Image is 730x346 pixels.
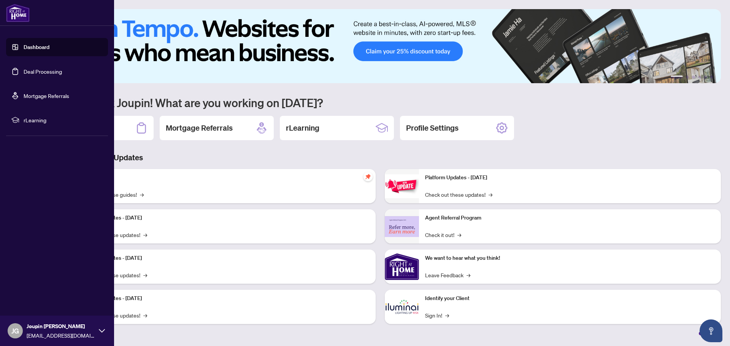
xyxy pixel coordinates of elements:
a: Check it out!→ [425,231,461,239]
h2: Profile Settings [406,123,459,133]
span: → [467,271,470,279]
p: We want to hear what you think! [425,254,715,262]
img: Identify your Client [385,290,419,324]
span: → [143,311,147,319]
span: → [140,190,144,199]
span: → [457,231,461,239]
p: Self-Help [80,174,370,182]
h2: rLearning [286,123,319,133]
button: 3 [692,76,695,79]
img: logo [6,4,30,22]
img: Platform Updates - June 23, 2025 [385,174,419,198]
h1: Welcome back Joupin! What are you working on [DATE]? [40,95,721,110]
button: 2 [686,76,689,79]
span: → [489,190,492,199]
img: We want to hear what you think! [385,250,419,284]
span: → [445,311,449,319]
span: → [143,231,147,239]
span: pushpin [363,172,373,181]
a: Leave Feedback→ [425,271,470,279]
a: Check out these updates!→ [425,190,492,199]
img: Slide 0 [40,9,721,83]
span: JG [11,325,19,336]
p: Identify your Client [425,294,715,303]
p: Platform Updates - [DATE] [80,254,370,262]
p: Platform Updates - [DATE] [80,214,370,222]
span: → [143,271,147,279]
a: Sign In!→ [425,311,449,319]
button: 1 [671,76,683,79]
span: [EMAIL_ADDRESS][DOMAIN_NAME] [27,331,95,340]
button: 6 [710,76,713,79]
span: rLearning [24,116,103,124]
h2: Mortgage Referrals [166,123,233,133]
a: Mortgage Referrals [24,92,69,99]
p: Platform Updates - [DATE] [80,294,370,303]
button: Open asap [700,319,722,342]
button: 4 [698,76,701,79]
p: Agent Referral Program [425,214,715,222]
span: Joupin [PERSON_NAME] [27,322,95,330]
img: Agent Referral Program [385,216,419,237]
a: Dashboard [24,44,49,51]
h3: Brokerage & Industry Updates [40,152,721,163]
p: Platform Updates - [DATE] [425,174,715,182]
a: Deal Processing [24,68,62,75]
button: 5 [704,76,707,79]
